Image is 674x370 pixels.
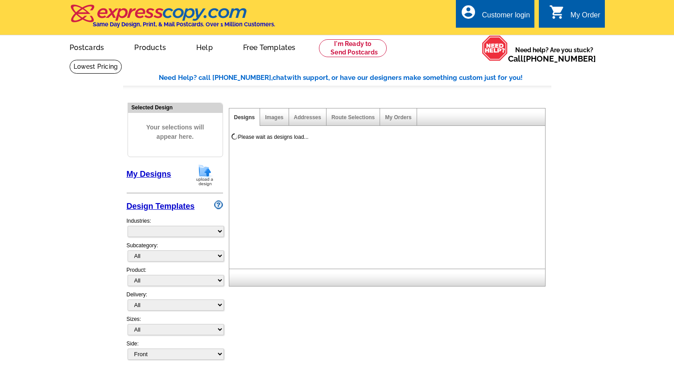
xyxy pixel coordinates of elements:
span: Need help? Are you stuck? [508,46,600,63]
div: Sizes: [127,315,223,340]
div: Please wait as designs load... [238,133,309,141]
div: Selected Design [128,103,223,112]
i: account_circle [460,4,476,20]
a: Addresses [294,114,321,121]
h4: Same Day Design, Print, & Mail Postcards. Over 1 Million Customers. [93,21,275,28]
img: design-wizard-help-icon.png [214,200,223,209]
span: chat [273,74,287,82]
img: loading... [231,133,238,140]
div: Side: [127,340,223,361]
div: Industries: [127,212,223,241]
span: Call [508,54,596,63]
a: Help [182,36,227,57]
a: account_circle Customer login [460,10,530,21]
a: shopping_cart My Order [549,10,600,21]
a: Images [265,114,283,121]
a: [PHONE_NUMBER] [523,54,596,63]
div: My Order [571,11,600,24]
a: Designs [234,114,255,121]
a: Free Templates [229,36,310,57]
a: Same Day Design, Print, & Mail Postcards. Over 1 Million Customers. [70,11,275,28]
a: Products [120,36,180,57]
a: My Orders [385,114,411,121]
a: Design Templates [127,202,195,211]
a: Postcards [55,36,119,57]
div: Delivery: [127,291,223,315]
div: Subcategory: [127,241,223,266]
div: Customer login [482,11,530,24]
img: help [482,35,508,61]
a: My Designs [127,170,171,179]
div: Need Help? call [PHONE_NUMBER], with support, or have our designers make something custom just fo... [159,73,551,83]
i: shopping_cart [549,4,565,20]
a: Route Selections [331,114,375,121]
img: upload-design [193,164,216,187]
span: Your selections will appear here. [135,114,216,150]
div: Product: [127,266,223,291]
